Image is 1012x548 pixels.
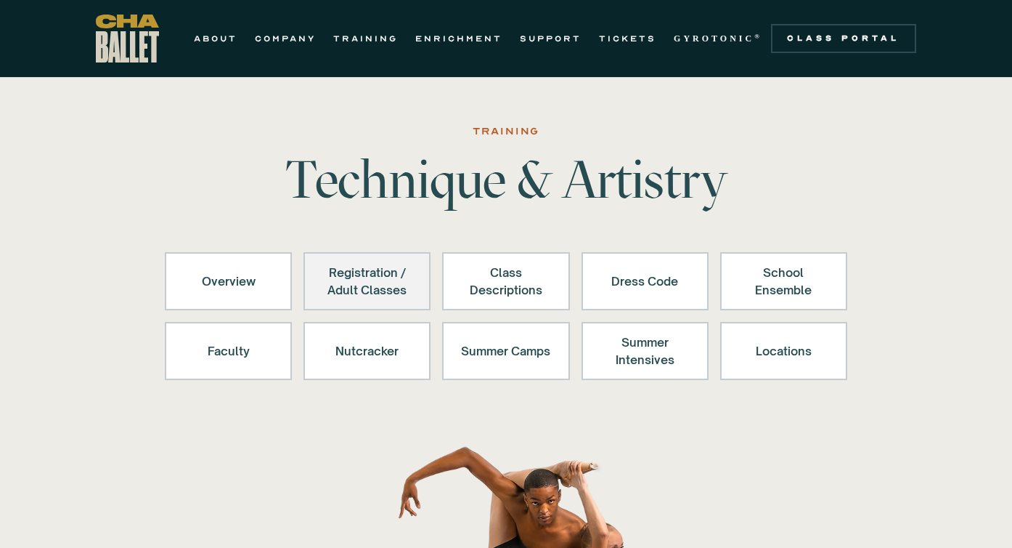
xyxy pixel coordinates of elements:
a: Faculty [165,322,292,380]
a: home [96,15,159,63]
div: Class Portal [780,33,907,44]
div: Training [473,123,539,140]
div: Nutcracker [322,334,412,368]
a: Overview [165,252,292,310]
a: TRAINING [333,30,398,47]
a: COMPANY [255,30,316,47]
a: Registration /Adult Classes [303,252,430,310]
div: Class Descriptions [461,264,550,299]
strong: GYROTONIC [674,33,754,44]
div: Overview [184,264,273,299]
h1: Technique & Artistry [279,153,733,206]
a: Summer Intensives [582,322,709,380]
div: School Ensemble [739,264,828,299]
a: TICKETS [599,30,656,47]
a: Dress Code [582,252,709,310]
a: Class Portal [771,24,916,53]
a: Class Descriptions [442,252,569,310]
a: Nutcracker [303,322,430,380]
div: Summer Camps [461,334,550,368]
div: Faculty [184,334,273,368]
a: School Ensemble [720,252,847,310]
a: ABOUT [194,30,237,47]
a: GYROTONIC® [674,30,762,47]
a: ENRICHMENT [415,30,502,47]
a: Summer Camps [442,322,569,380]
div: Locations [739,334,828,368]
div: Dress Code [600,264,690,299]
a: Locations [720,322,847,380]
sup: ® [754,33,762,40]
a: SUPPORT [520,30,582,47]
div: Registration / Adult Classes [322,264,412,299]
div: Summer Intensives [600,334,690,368]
